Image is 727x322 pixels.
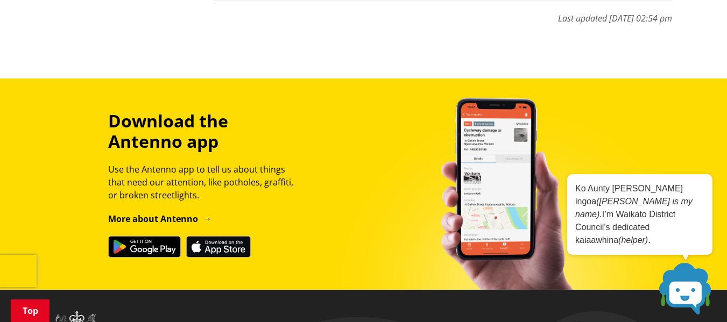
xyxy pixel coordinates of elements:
[108,236,181,257] img: Get it on Google Play
[618,235,648,245] em: (helper)
[575,197,693,219] em: ([PERSON_NAME] is my name).
[11,299,50,322] a: Top
[108,163,303,202] p: Use the Antenno app to tell us about things that need our attention, like potholes, graffiti, or ...
[186,236,251,257] img: Download on the App Store
[575,182,704,247] p: Ko Aunty [PERSON_NAME] ingoa I’m Waikato District Council’s dedicated kaiaawhina .
[108,213,212,225] a: More about Antenno
[108,111,303,152] h3: Download the Antenno app
[214,1,672,25] p: Last updated [DATE] 02:54 pm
